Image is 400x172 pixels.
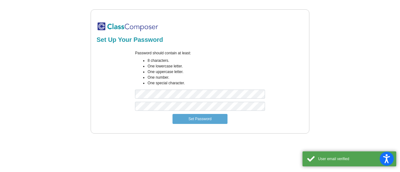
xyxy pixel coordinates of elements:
[318,156,392,162] div: User email verified
[135,50,191,56] label: Password should contain at least:
[172,114,227,124] button: Set Password
[147,58,265,63] li: 8 characters.
[147,63,265,69] li: One lowercase letter.
[147,80,265,86] li: One special character.
[147,75,265,80] li: One number.
[97,36,303,43] h2: Set Up Your Password
[147,69,265,75] li: One uppercase letter.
